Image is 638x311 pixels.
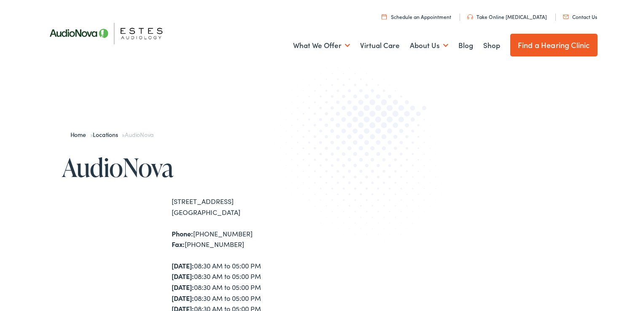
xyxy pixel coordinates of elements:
span: AudioNova [125,130,153,139]
img: utility icon [382,14,387,19]
strong: [DATE]: [172,293,194,303]
a: Home [70,130,90,139]
a: Locations [93,130,122,139]
h1: AudioNova [62,153,319,181]
a: About Us [410,30,448,61]
strong: Phone: [172,229,193,238]
strong: Fax: [172,239,185,249]
a: Schedule an Appointment [382,13,451,20]
a: Virtual Care [360,30,400,61]
strong: [DATE]: [172,261,194,270]
a: What We Offer [293,30,350,61]
a: Blog [458,30,473,61]
img: utility icon [467,14,473,19]
strong: [DATE]: [172,271,194,281]
strong: [DATE]: [172,282,194,292]
a: Contact Us [563,13,597,20]
div: [STREET_ADDRESS] [GEOGRAPHIC_DATA] [172,196,319,217]
img: utility icon [563,15,569,19]
div: [PHONE_NUMBER] [PHONE_NUMBER] [172,228,319,250]
a: Take Online [MEDICAL_DATA] [467,13,547,20]
a: Find a Hearing Clinic [510,34,598,56]
span: » » [70,130,154,139]
a: Shop [483,30,500,61]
